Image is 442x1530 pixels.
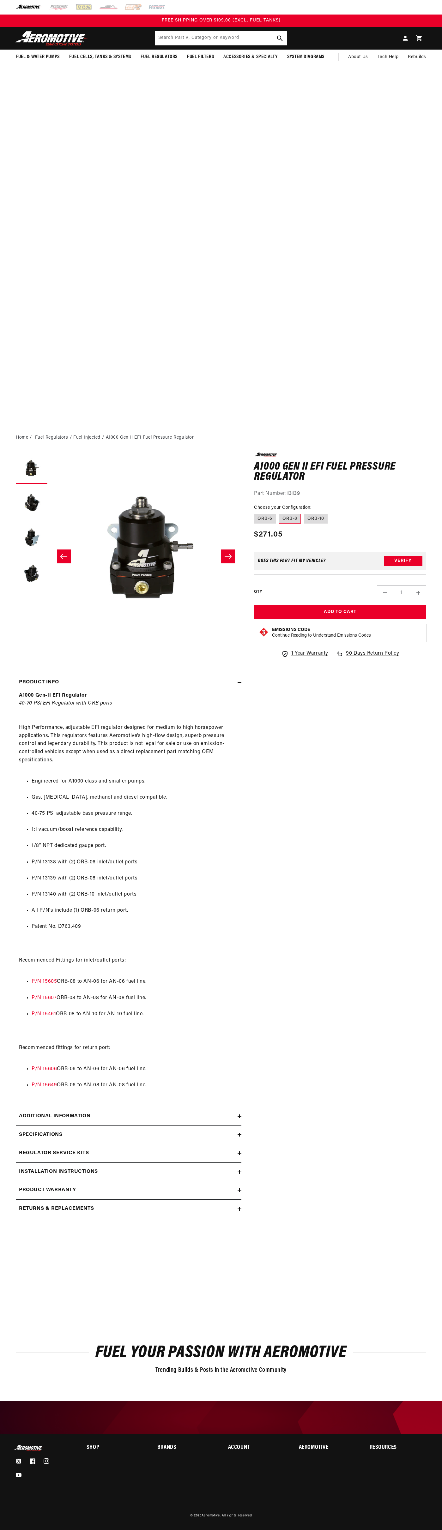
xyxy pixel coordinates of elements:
span: Fuel Regulators [141,54,178,60]
div: Part Number: [254,490,426,498]
strong: Emissions Code [272,627,310,632]
li: 1/8″ NPT dedicated gauge port. [32,842,238,850]
button: Add to Cart [254,605,426,619]
summary: Specifications [16,1126,241,1144]
span: About Us [348,55,368,59]
a: About Us [343,50,373,65]
a: Home [16,434,28,441]
h2: Installation Instructions [19,1168,98,1176]
span: 90 Days Return Policy [346,650,399,664]
li: All P/N's include (1) ORB-06 return port. [32,907,238,915]
a: Aeromotive [202,1514,220,1517]
span: FREE SHIPPING OVER $109.00 (EXCL. FUEL TANKS) [162,18,281,23]
h1: A1000 Gen II EFI Fuel Pressure Regulator [254,462,426,482]
label: ORB-8 [279,514,301,524]
summary: Rebuilds [403,50,431,65]
span: $271.05 [254,529,282,540]
li: P/N 13138 with (2) ORB-06 inlet/outlet ports [32,858,238,867]
li: 1:1 vacuum/boost reference capability. [32,826,238,834]
summary: Product Info [16,673,241,692]
button: Slide left [57,549,71,563]
small: © 2025 . [190,1514,221,1517]
a: P/N 15461 [32,1011,56,1017]
em: 40-70 PSI EFI Regulator with ORB ports [19,701,112,706]
summary: Additional information [16,1107,241,1125]
h2: Returns & replacements [19,1205,94,1213]
li: Fuel Regulators [35,434,74,441]
button: Load image 4 in gallery view [16,557,47,588]
li: Fuel Injected [73,434,106,441]
li: Gas, [MEDICAL_DATA], methanol and diesel compatible. [32,794,238,802]
li: ORB-08 to AN-06 for AN-06 fuel line. [32,978,238,986]
summary: Fuel Filters [182,50,219,64]
li: P/N 13140 with (2) ORB-10 inlet/outlet ports [32,891,238,899]
h2: Specifications [19,1131,62,1139]
h2: Product Info [19,678,59,687]
summary: Aeromotive [299,1445,355,1450]
span: Accessories & Specialty [223,54,278,60]
li: ORB-08 to AN-10 for AN-10 fuel line. [32,1010,238,1018]
summary: Product warranty [16,1181,241,1199]
input: Search by Part Number, Category or Keyword [155,31,287,45]
legend: Choose your Configuration: [254,504,312,511]
summary: Accessories & Specialty [219,50,282,64]
a: 1 Year Warranty [281,650,328,658]
div: High Performance, adjustable EFI regulator designed for medium to high horsepower applications. T... [16,692,241,1097]
summary: Brands [157,1445,214,1450]
h2: Additional information [19,1112,90,1120]
media-gallery: Gallery Viewer [16,453,241,660]
button: search button [273,31,287,45]
span: Rebuilds [408,54,426,61]
li: ORB-08 to AN-08 for AN-08 fuel line. [32,994,238,1002]
h2: Product warranty [19,1186,76,1194]
a: P/N 15649 [32,1083,57,1088]
li: ORB-06 to AN-08 for AN-08 fuel line. [32,1081,238,1089]
button: Load image 2 in gallery view [16,487,47,519]
summary: Fuel Regulators [136,50,182,64]
summary: Fuel & Water Pumps [11,50,64,64]
summary: Tech Help [373,50,403,65]
summary: Shop [87,1445,143,1450]
span: 1 Year Warranty [291,650,328,658]
label: QTY [254,589,262,595]
small: All rights reserved [222,1514,252,1517]
a: P/N 15605 [32,979,57,984]
h2: Regulator Service Kits [19,1149,89,1157]
button: Load image 1 in gallery view [16,453,47,484]
span: Trending Builds & Posts in the Aeromotive Community [155,1367,287,1373]
strong: 13139 [287,491,300,496]
p: Continue Reading to Understand Emissions Codes [272,633,371,639]
button: Verify [384,556,422,566]
a: 90 Days Return Policy [336,650,399,664]
summary: Regulator Service Kits [16,1144,241,1162]
img: Aeromotive [14,1445,45,1451]
li: A1000 Gen II EFI Fuel Pressure Regulator [106,434,194,441]
li: Patent No. D763,409 [32,923,238,931]
a: P/N 15607 [32,995,57,1000]
summary: Installation Instructions [16,1163,241,1181]
label: ORB-10 [304,514,328,524]
li: P/N 13139 with (2) ORB-08 inlet/outlet ports [32,874,238,883]
button: Slide right [221,549,235,563]
summary: Resources [370,1445,426,1450]
span: Fuel & Water Pumps [16,54,60,60]
summary: System Diagrams [282,50,329,64]
label: ORB-6 [254,514,276,524]
div: Does This part fit My vehicle? [258,558,326,563]
span: System Diagrams [287,54,324,60]
nav: breadcrumbs [16,434,426,441]
img: Emissions code [259,627,269,637]
span: Fuel Filters [187,54,214,60]
span: Fuel Cells, Tanks & Systems [69,54,131,60]
span: Tech Help [378,54,398,61]
li: Engineered for A1000 class and smaller pumps. [32,777,238,786]
summary: Fuel Cells, Tanks & Systems [64,50,136,64]
button: Emissions CodeContinue Reading to Understand Emissions Codes [272,627,371,639]
a: P/N 15606 [32,1066,57,1071]
strong: A1000 Gen-II EFI Regulator [19,693,87,698]
summary: Account [228,1445,285,1450]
